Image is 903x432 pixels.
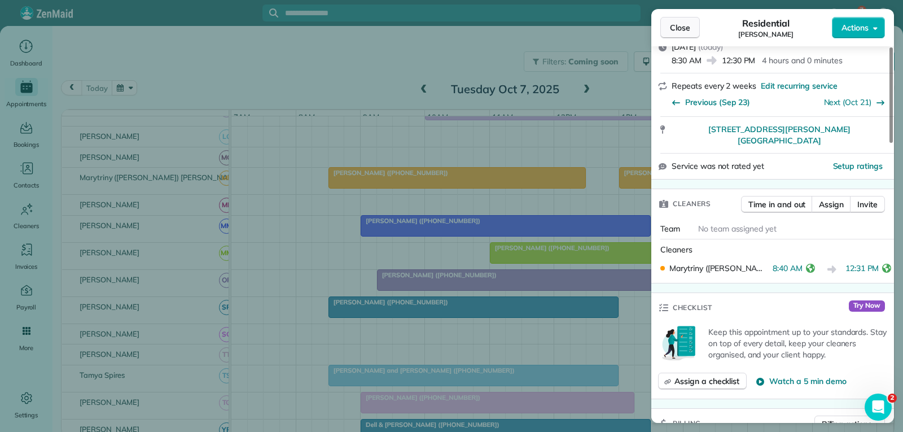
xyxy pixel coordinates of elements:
button: Close [660,17,700,38]
span: ( today ) [698,42,723,52]
button: Assign a checklist [658,373,747,390]
p: Keep this appointment up to your standards. Stay on top of every detail, keep your cleaners organ... [708,326,887,360]
p: 4 hours and 0 minutes [762,55,842,66]
a: [STREET_ADDRESS][PERSON_NAME] [GEOGRAPHIC_DATA] [672,124,887,146]
span: Watch a 5 min demo [769,376,846,387]
button: Next (Oct 21) [824,97,886,108]
a: Next (Oct 21) [824,97,872,107]
span: Team [660,224,680,234]
span: Try Now [849,300,885,312]
span: Repeats every 2 weeks [672,81,756,91]
span: 8:30 AM [672,55,702,66]
span: Assign a checklist [674,376,739,387]
span: Time in and out [748,199,805,210]
iframe: Intercom live chat [865,394,892,421]
button: Invite [850,196,885,213]
span: Billing actions [822,418,872,430]
span: Previous (Sep 23) [685,97,750,108]
span: [DATE] [672,42,696,52]
span: Actions [841,22,869,33]
span: Assign [819,199,844,210]
span: Marytriny ([PERSON_NAME]) [PERSON_NAME] [669,263,768,274]
button: Setup ratings [833,160,883,172]
span: Residential [742,16,790,30]
button: Watch a 5 min demo [756,376,846,387]
button: Previous (Sep 23) [672,97,750,108]
span: Close [670,22,690,33]
span: 12:31 PM [845,263,879,277]
span: Billing [673,418,701,429]
button: Assign [812,196,851,213]
span: Cleaners [673,198,711,210]
span: Cleaners [660,245,692,255]
span: Checklist [673,302,712,313]
button: Time in and out [741,196,813,213]
span: 8:40 AM [773,263,803,277]
span: 2 [888,394,897,403]
span: Service was not rated yet [672,160,764,172]
span: Invite [857,199,878,210]
span: No team assigned yet [698,224,777,234]
span: 12:30 PM [722,55,756,66]
span: Edit recurring service [761,80,838,91]
span: [PERSON_NAME] [738,30,794,39]
span: Setup ratings [833,161,883,171]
